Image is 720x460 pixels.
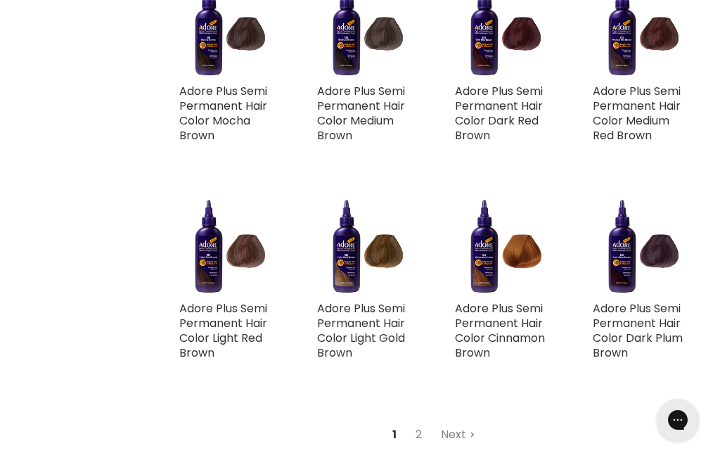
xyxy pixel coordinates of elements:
a: 2 [408,422,430,447]
a: Adore Plus Semi Permanent Hair Color Dark Plum Brown [593,300,683,361]
span: 1 [385,422,404,447]
img: Adore Plus Semi Permanent Hair Color Dark Plum Brown [593,198,688,294]
img: Adore Plus Semi Permanent Hair Color Light Red Brown [179,198,275,294]
a: Next [433,422,483,447]
img: Adore Plus Semi Permanent Hair Color Cinnamon Brown [455,198,551,294]
a: Adore Plus Semi Permanent Hair Color Cinnamon Brown [455,300,545,361]
a: Adore Plus Semi Permanent Hair Color Mocha Brown [179,83,267,143]
a: Adore Plus Semi Permanent Hair Color Light Gold Brown [317,300,405,361]
a: Adore Plus Semi Permanent Hair Color Medium Brown [317,83,405,143]
img: Adore Plus Semi Permanent Hair Color Light Gold Brown [317,198,413,294]
a: Adore Plus Semi Permanent Hair Color Dark Red Brown [455,83,543,143]
iframe: Gorgias live chat messenger [650,394,706,446]
a: Adore Plus Semi Permanent Hair Color Medium Red Brown [593,83,681,143]
a: Adore Plus Semi Permanent Hair Color Light Red Brown [179,300,267,361]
